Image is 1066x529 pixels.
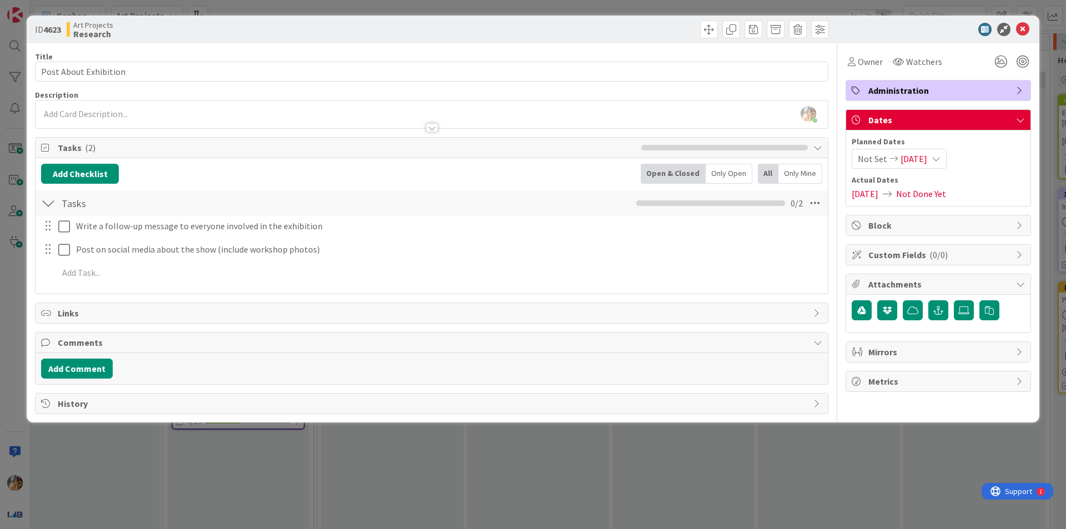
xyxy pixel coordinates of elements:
span: Planned Dates [852,136,1025,148]
label: Title [35,52,53,62]
span: History [58,397,808,410]
button: Add Checklist [41,164,119,184]
input: type card name here... [35,62,828,82]
span: Owner [858,55,883,68]
span: Metrics [868,375,1010,388]
span: [DATE] [852,187,878,200]
b: Research [73,29,113,38]
button: Add Comment [41,359,113,379]
span: Art Projects [73,21,113,29]
p: Write a follow-up message to everyone involved in the exhibition [76,220,820,233]
span: Actual Dates [852,174,1025,186]
div: 1 [58,4,61,13]
span: ( 2 ) [85,142,95,153]
span: 0 / 2 [791,197,803,210]
span: [DATE] [901,152,927,165]
span: Support [23,2,51,15]
div: Only Mine [778,164,822,184]
b: 4623 [43,24,61,35]
input: Add Checklist... [58,193,308,213]
span: Comments [58,336,808,349]
div: All [758,164,778,184]
span: Not Done Yet [896,187,946,200]
span: ( 0/0 ) [929,249,948,260]
div: Only Open [706,164,752,184]
span: Watchers [906,55,942,68]
span: Custom Fields [868,248,1010,261]
p: Post on social media about the show (include workshop photos) [76,243,820,256]
span: Block [868,219,1010,232]
div: Open & Closed [641,164,706,184]
span: Administration [868,84,1010,97]
span: Dates [868,113,1010,127]
span: Tasks [58,141,636,154]
span: ID [35,23,61,36]
span: Attachments [868,278,1010,291]
span: Not Set [858,152,887,165]
span: Links [58,306,808,320]
img: DgSP5OpwsSRUZKwS8gMSzgstfBmcQ77l.jpg [801,106,816,122]
span: Description [35,90,78,100]
span: Mirrors [868,345,1010,359]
